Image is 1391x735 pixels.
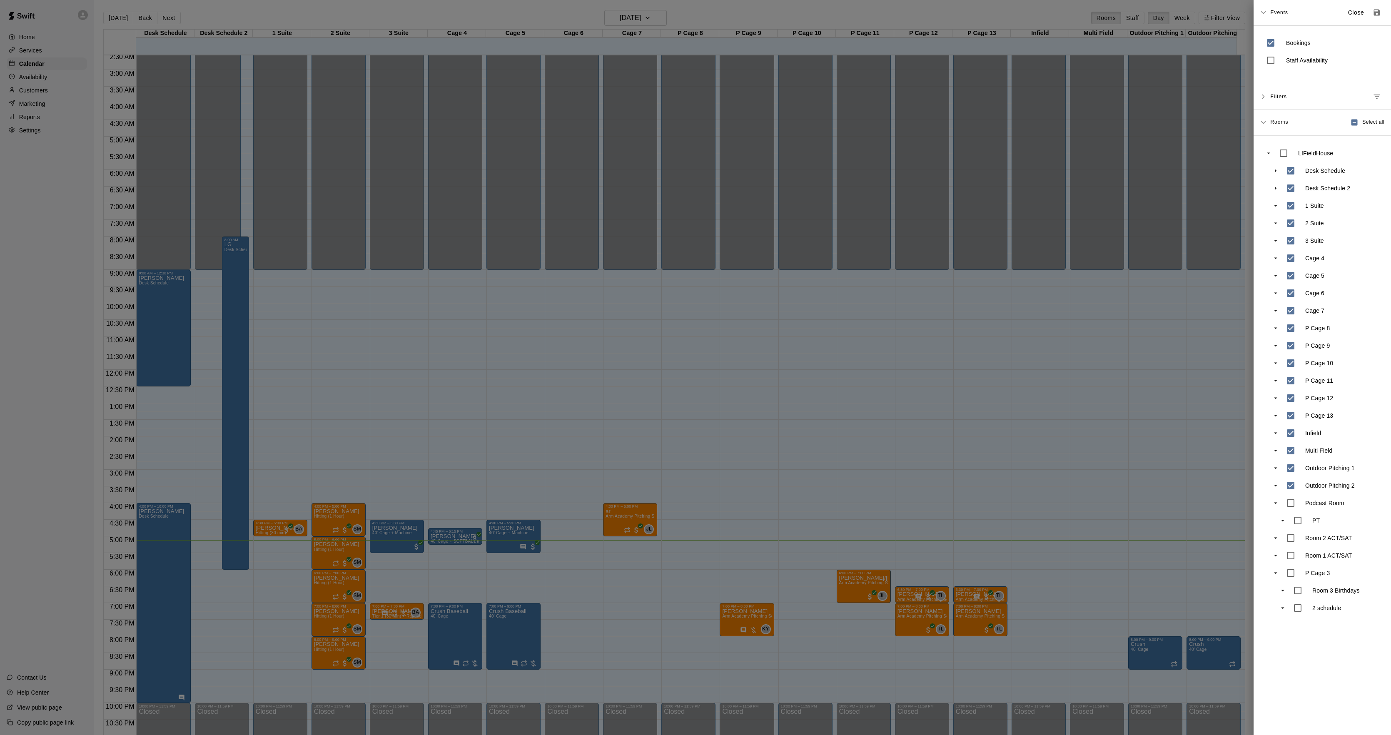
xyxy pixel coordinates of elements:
span: Rooms [1270,118,1288,125]
p: Desk Schedule [1305,167,1345,175]
p: Podcast Room [1305,499,1344,507]
p: P Cage 12 [1305,394,1333,402]
p: Room 1 ACT/SAT [1305,551,1352,560]
div: RoomsSelect all [1254,110,1391,136]
p: Bookings [1286,39,1311,47]
span: Filters [1270,89,1287,104]
p: Room 2 ACT/SAT [1305,534,1352,542]
p: P Cage 11 [1305,376,1333,385]
button: Close sidebar [1343,6,1369,20]
p: Cage 7 [1305,306,1324,315]
p: 1 Suite [1305,202,1324,210]
p: LIFieldHouse [1298,149,1333,157]
p: P Cage 8 [1305,324,1330,332]
p: Staff Availability [1286,56,1328,65]
p: Outdoor Pitching 2 [1305,481,1355,490]
p: 2 schedule [1312,604,1341,612]
p: P Cage 10 [1305,359,1333,367]
p: PT [1312,516,1320,525]
p: Outdoor Pitching 1 [1305,464,1355,472]
p: Multi Field [1305,446,1332,455]
p: Infield [1305,429,1321,437]
p: 2 Suite [1305,219,1324,227]
span: Select all [1362,118,1384,127]
p: Cage 4 [1305,254,1324,262]
button: Manage filters [1369,89,1384,104]
div: FiltersManage filters [1254,84,1391,110]
p: P Cage 3 [1305,569,1330,577]
ul: swift facility view [1262,145,1383,617]
p: Cage 5 [1305,272,1324,280]
p: Desk Schedule 2 [1305,184,1350,192]
p: P Cage 13 [1305,411,1333,420]
p: Room 3 Birthdays [1312,586,1360,595]
span: Events [1270,5,1288,20]
p: Close [1348,8,1364,17]
button: Save as default view [1369,5,1384,20]
p: 3 Suite [1305,237,1324,245]
p: Cage 6 [1305,289,1324,297]
p: P Cage 9 [1305,341,1330,350]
